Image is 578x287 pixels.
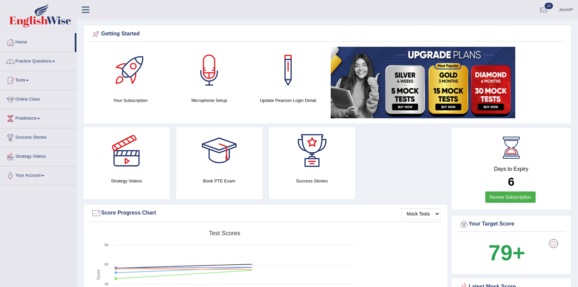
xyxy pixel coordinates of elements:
[91,29,564,39] div: Getting Started
[459,166,564,172] h4: Days to Expiry
[91,208,440,218] div: Score Progress Chart
[269,177,355,184] h4: Success Stories
[0,33,75,50] a: Home
[485,191,536,203] a: Renew Subscription
[545,3,553,9] span: 14
[0,109,76,126] a: Predictions
[96,269,101,280] tspan: Score
[0,128,76,145] a: Success Stories
[83,177,170,184] h4: Strategy Videos
[209,230,240,237] tspan: Test scores
[489,241,525,265] b: 79+
[0,71,76,88] a: Tests
[0,90,76,107] a: Online Class
[104,262,108,266] text: 60
[176,177,262,184] h4: Book PTE Exam
[252,97,324,104] h4: Update Pearson Login Detail
[173,97,245,104] h4: Microphone Setup
[459,219,564,229] div: Your Target Score
[508,175,514,188] b: 6
[331,47,515,118] img: small5.jpg
[0,52,76,69] a: Practice Questions
[104,243,108,247] text: 90
[0,147,76,164] a: Strategy Videos
[94,97,167,104] h4: Your Subscription
[0,166,76,183] a: Your Account
[104,282,108,286] text: 30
